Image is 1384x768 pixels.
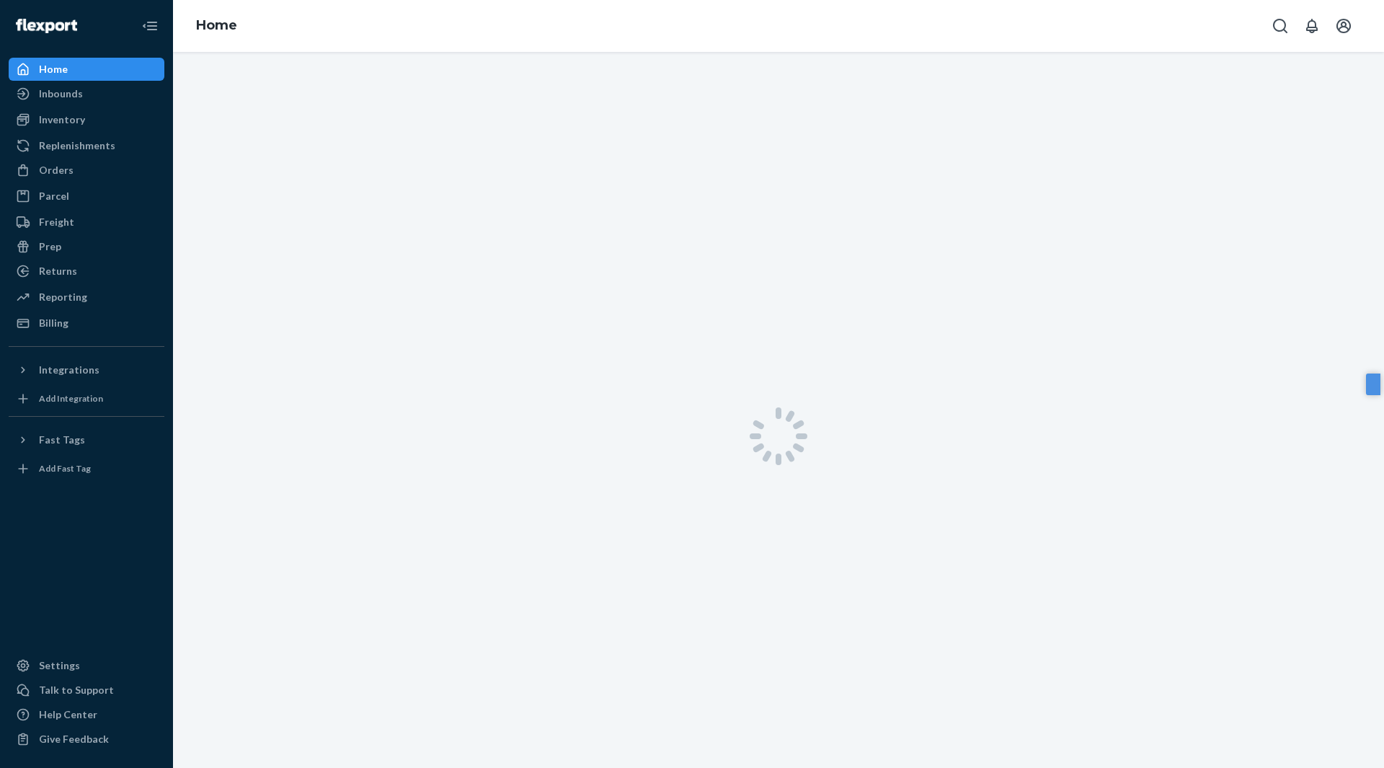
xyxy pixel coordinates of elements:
div: Freight [39,215,74,229]
a: Inbounds [9,82,164,105]
a: Talk to Support [9,679,164,702]
ol: breadcrumbs [185,5,249,47]
button: Open account menu [1329,12,1358,40]
div: Talk to Support [39,683,114,697]
a: Add Integration [9,387,164,410]
div: Help Center [39,707,97,722]
div: Add Integration [39,392,103,405]
button: Open notifications [1297,12,1326,40]
a: Orders [9,159,164,182]
a: Parcel [9,185,164,208]
div: Replenishments [39,138,115,153]
div: Add Fast Tag [39,462,91,475]
div: Home [39,62,68,76]
div: Reporting [39,290,87,304]
a: Returns [9,260,164,283]
div: Billing [39,316,68,330]
div: Returns [39,264,77,278]
div: Inbounds [39,87,83,101]
img: Flexport logo [16,19,77,33]
a: Inventory [9,108,164,131]
a: Settings [9,654,164,677]
div: Prep [39,239,61,254]
div: Parcel [39,189,69,203]
button: Close Navigation [136,12,164,40]
a: Freight [9,211,164,234]
button: Open Search Box [1266,12,1295,40]
div: Orders [39,163,74,177]
div: Settings [39,658,80,673]
button: Integrations [9,358,164,381]
a: Prep [9,235,164,258]
div: Give Feedback [39,732,109,746]
a: Replenishments [9,134,164,157]
div: Inventory [39,112,85,127]
a: Billing [9,312,164,335]
a: Help Center [9,703,164,726]
a: Home [9,58,164,81]
a: Add Fast Tag [9,457,164,480]
button: Fast Tags [9,428,164,451]
a: Home [196,17,237,33]
div: Fast Tags [39,433,85,447]
div: Integrations [39,363,99,377]
button: Give Feedback [9,728,164,751]
a: Reporting [9,286,164,309]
